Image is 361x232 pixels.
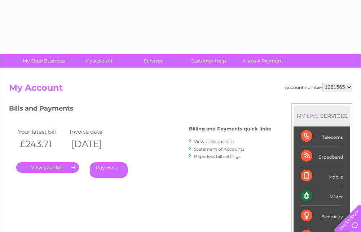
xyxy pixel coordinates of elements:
[233,54,293,68] a: Make A Payment
[301,206,343,226] div: Electricity
[194,139,234,144] a: View previous bills
[16,162,79,173] a: .
[301,146,343,166] div: Broadband
[124,54,183,68] a: Services
[9,83,352,96] h2: My Account
[69,54,128,68] a: My Account
[9,103,271,116] h3: Bills and Payments
[16,137,68,151] th: £243.71
[179,54,238,68] a: Customer Help
[301,126,343,146] div: Telecoms
[301,166,343,186] div: Mobile
[294,106,350,126] div: MY SERVICES
[16,127,68,137] td: Your latest bill
[305,112,320,119] div: LIVE
[14,54,74,68] a: My Clear Business
[301,186,343,206] div: Water
[90,162,128,178] a: Pay Here
[194,146,245,152] a: Statement of Accounts
[189,126,271,132] h4: Billing and Payments quick links
[68,127,120,137] td: Invoice date
[194,154,241,159] a: Paperless bill settings
[285,83,352,91] div: Account number
[68,137,120,151] th: [DATE]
